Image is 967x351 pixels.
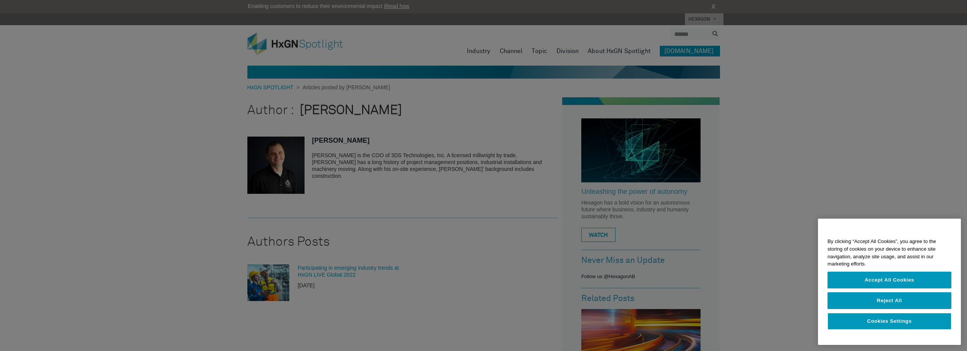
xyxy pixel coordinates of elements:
[827,272,951,288] button: Accept All Cookies
[818,219,961,345] div: Cookie banner
[818,234,961,272] div: By clicking “Accept All Cookies”, you agree to the storing of cookies on your device to enhance s...
[827,292,951,309] button: Reject All
[827,313,951,330] button: Cookies Settings
[818,219,961,345] div: Privacy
